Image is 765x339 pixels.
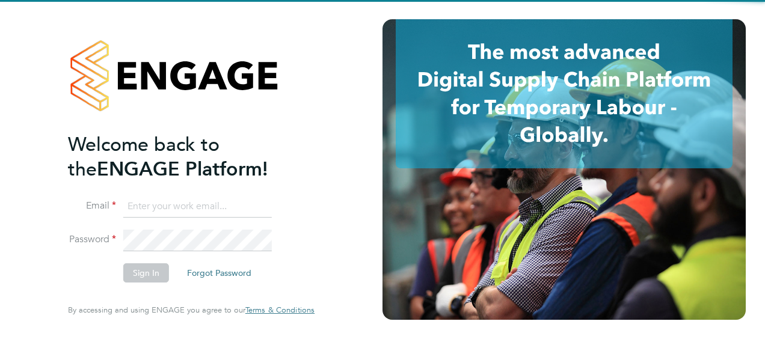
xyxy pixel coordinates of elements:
[177,263,261,282] button: Forgot Password
[123,196,272,218] input: Enter your work email...
[68,233,116,246] label: Password
[68,133,220,181] span: Welcome back to the
[123,263,169,282] button: Sign In
[68,305,315,315] span: By accessing and using ENGAGE you agree to our
[68,132,303,182] h2: ENGAGE Platform!
[245,305,315,315] a: Terms & Conditions
[68,200,116,212] label: Email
